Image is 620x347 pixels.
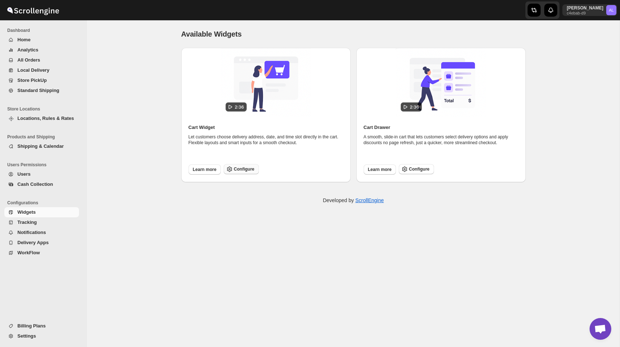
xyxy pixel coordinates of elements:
[364,134,518,146] div: A smooth, slide-in cart that lets customers select delivery options and apply discounts no page r...
[4,179,79,189] button: Cash Collection
[17,230,46,235] span: Notifications
[4,227,79,238] button: Notifications
[7,162,82,168] span: Users Permissions
[609,8,614,12] text: AL
[4,45,79,55] button: Analytics
[590,318,611,340] div: Open chat
[355,197,384,203] a: ScrollEngine
[364,124,390,131] h2: Cart Drawer
[364,164,396,175] button: Learn more
[368,167,392,172] span: Learn more
[17,143,64,149] span: Shipping & Calendar
[224,164,259,174] button: Configure
[17,78,47,83] span: Store PickUp
[399,164,434,174] button: Configure
[193,167,216,172] span: Learn more
[17,181,53,187] span: Cash Collection
[7,134,82,140] span: Products and Shipping
[17,88,59,93] span: Standard Shipping
[4,35,79,45] button: Home
[7,28,82,33] span: Dashboard
[4,113,79,124] button: Locations, Rules & Rates
[189,124,215,131] h2: Cart Widget
[4,238,79,248] button: Delivery Apps
[17,67,49,73] span: Local Delivery
[323,197,384,204] p: Developed by
[181,30,242,38] span: Available Widgets
[4,331,79,341] button: Settings
[7,106,82,112] span: Store Locations
[4,169,79,179] button: Users
[17,323,46,329] span: Billing Plans
[606,5,616,15] span: Arman Lalaian
[17,57,40,63] span: All Orders
[4,207,79,217] button: Widgets
[6,1,60,19] img: ScrollEngine
[234,166,255,172] span: Configure
[17,47,38,53] span: Analytics
[17,116,74,121] span: Locations, Rules & Rates
[17,250,40,255] span: WorkFlow
[17,209,36,215] span: Widgets
[567,5,603,11] p: [PERSON_NAME]
[567,11,603,15] p: c4ebab-d9
[17,37,30,42] span: Home
[4,55,79,65] button: All Orders
[7,200,82,206] span: Configurations
[409,166,430,172] span: Configure
[17,333,36,339] span: Settings
[4,248,79,258] button: WorkFlow
[17,171,30,177] span: Users
[4,141,79,151] button: Shipping & Calendar
[4,321,79,331] button: Billing Plans
[17,220,37,225] span: Tracking
[220,48,311,117] img: 00
[4,217,79,227] button: Tracking
[562,4,617,16] button: User menu
[189,134,343,146] div: Let customers choose delivery address, date, and time slot directly in the cart. Flexible layouts...
[17,240,49,245] span: Delivery Apps
[189,164,221,175] button: Learn more
[396,48,486,117] img: 01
